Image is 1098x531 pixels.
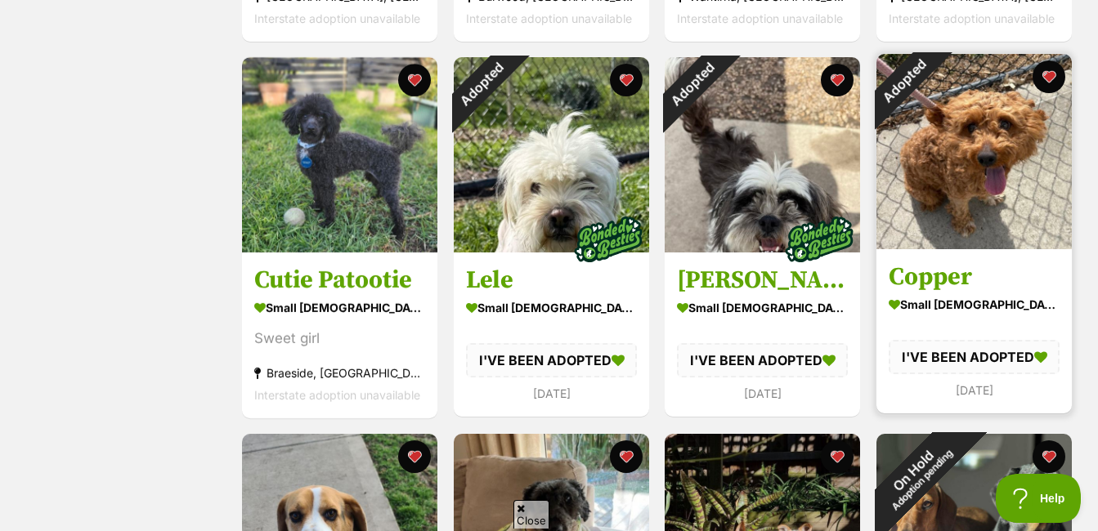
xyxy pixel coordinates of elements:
div: I'VE BEEN ADOPTED [466,343,637,377]
img: bonded besties [779,199,861,280]
div: small [DEMOGRAPHIC_DATA] Dog [254,296,425,319]
div: [DATE] [889,379,1060,401]
div: small [DEMOGRAPHIC_DATA] Dog [466,296,637,319]
a: Adopted [665,239,860,256]
span: Interstate adoption unavailable [466,11,632,25]
div: Adopted [855,33,952,130]
h3: [PERSON_NAME] [677,265,848,296]
span: Interstate adoption unavailable [254,388,420,402]
span: Adoption pending [890,447,955,512]
img: Cutie Patootie [242,57,437,252]
button: favourite [822,64,854,96]
button: favourite [1033,60,1065,93]
div: Sweet girl [254,328,425,350]
button: favourite [1033,440,1065,473]
span: Interstate adoption unavailable [254,11,420,25]
h3: Cutie Patootie [254,265,425,296]
button: favourite [610,64,643,96]
button: favourite [822,440,854,473]
button: favourite [399,64,432,96]
img: Lele [454,57,649,252]
button: favourite [399,440,432,473]
div: Braeside, [GEOGRAPHIC_DATA] [254,362,425,384]
div: Adopted [432,36,530,133]
div: [DATE] [677,382,848,404]
div: small [DEMOGRAPHIC_DATA] Dog [889,292,1060,316]
a: Cutie Patootie small [DEMOGRAPHIC_DATA] Dog Sweet girl Braeside, [GEOGRAPHIC_DATA] Interstate ado... [242,252,437,418]
img: Copper [876,54,1072,249]
a: Copper small [DEMOGRAPHIC_DATA] Dog I'VE BEEN ADOPTED [DATE] favourite [876,249,1072,413]
a: Adopted [876,236,1072,252]
img: bonded besties [567,199,649,280]
img: Nita [665,57,860,252]
span: Close [513,500,549,529]
iframe: Help Scout Beacon - Open [996,474,1082,523]
div: [DATE] [466,382,637,404]
button: favourite [610,440,643,473]
span: Interstate adoption unavailable [677,11,843,25]
div: I'VE BEEN ADOPTED [889,340,1060,374]
a: Adopted [454,239,649,256]
div: small [DEMOGRAPHIC_DATA] Dog [677,296,848,319]
h3: Lele [466,265,637,296]
div: I'VE BEEN ADOPTED [677,343,848,377]
h3: Copper [889,261,1060,292]
span: Interstate adoption unavailable [889,11,1055,25]
a: Lele small [DEMOGRAPHIC_DATA] Dog I'VE BEEN ADOPTED [DATE] favourite [454,252,649,417]
a: [PERSON_NAME] small [DEMOGRAPHIC_DATA] Dog I'VE BEEN ADOPTED [DATE] favourite [665,252,860,417]
div: Adopted [643,36,741,133]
